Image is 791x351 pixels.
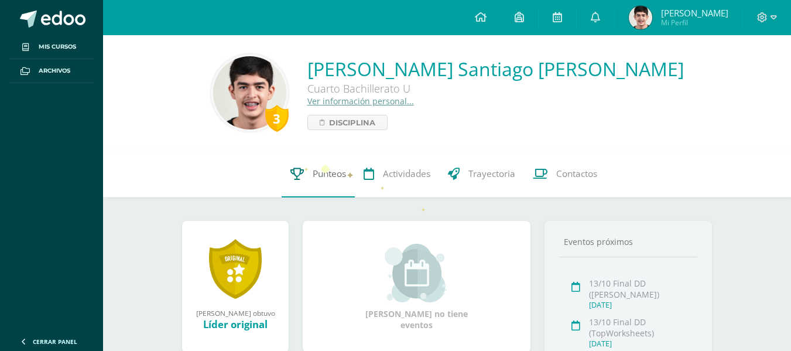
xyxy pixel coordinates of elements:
[39,42,76,52] span: Mis cursos
[194,318,277,331] div: Líder original
[589,316,694,339] div: 13/10 Final DD (TopWorksheets)
[524,151,606,197] a: Contactos
[307,115,388,130] a: Disciplina
[9,59,94,83] a: Archivos
[559,236,697,247] div: Eventos próximos
[9,35,94,59] a: Mis cursos
[307,81,659,96] div: Cuarto Bachillerato U
[589,339,694,349] div: [DATE]
[265,105,289,132] div: 3
[589,300,694,310] div: [DATE]
[383,168,430,180] span: Actividades
[313,168,346,180] span: Punteos
[556,168,597,180] span: Contactos
[282,151,355,197] a: Punteos
[33,338,77,346] span: Cerrar panel
[307,56,684,81] a: [PERSON_NAME] Santiago [PERSON_NAME]
[468,168,515,180] span: Trayectoria
[194,308,277,318] div: [PERSON_NAME] obtuvo
[629,6,652,29] img: 75547d3f596e18c1ce37b5546449d941.png
[439,151,524,197] a: Trayectoria
[358,244,475,330] div: [PERSON_NAME] no tiene eventos
[39,66,70,76] span: Archivos
[307,96,414,107] a: Ver información personal...
[329,115,375,130] span: Disciplina
[589,278,694,300] div: 13/10 Final DD ([PERSON_NAME])
[661,7,728,19] span: [PERSON_NAME]
[661,18,728,28] span: Mi Perfil
[355,151,439,197] a: Actividades
[213,56,286,130] img: 5fa7c2d6c860785e04207caba90eaa2a.png
[385,244,448,302] img: event_small.png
